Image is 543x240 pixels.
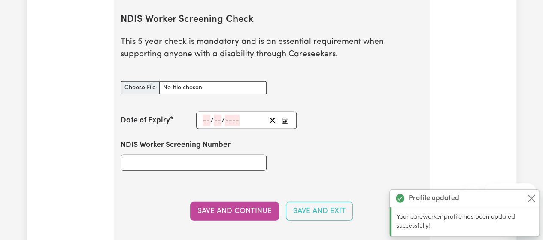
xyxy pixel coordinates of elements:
[210,117,214,125] span: /
[286,202,353,221] button: Save and Exit
[266,115,279,126] button: Clear date
[121,14,423,26] h2: NDIS Worker Screening Check
[121,115,170,126] label: Date of Expiry
[409,193,459,204] strong: Profile updated
[121,140,231,151] label: NDIS Worker Screening Number
[526,193,537,204] button: Close
[485,183,536,202] iframe: Message from company
[214,115,221,126] input: --
[5,6,52,13] span: Need any help?
[121,36,423,61] p: This 5 year check is mandatory and is an essential requirement when supporting anyone with a disa...
[225,115,240,126] input: ----
[203,115,210,126] input: --
[221,117,225,125] span: /
[397,213,534,231] p: Your careworker profile has been updated successfully!
[279,115,291,126] button: Enter the Date of Expiry of your NDIS Worker Screening Check
[190,202,279,221] button: Save and Continue
[464,185,481,202] iframe: Close message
